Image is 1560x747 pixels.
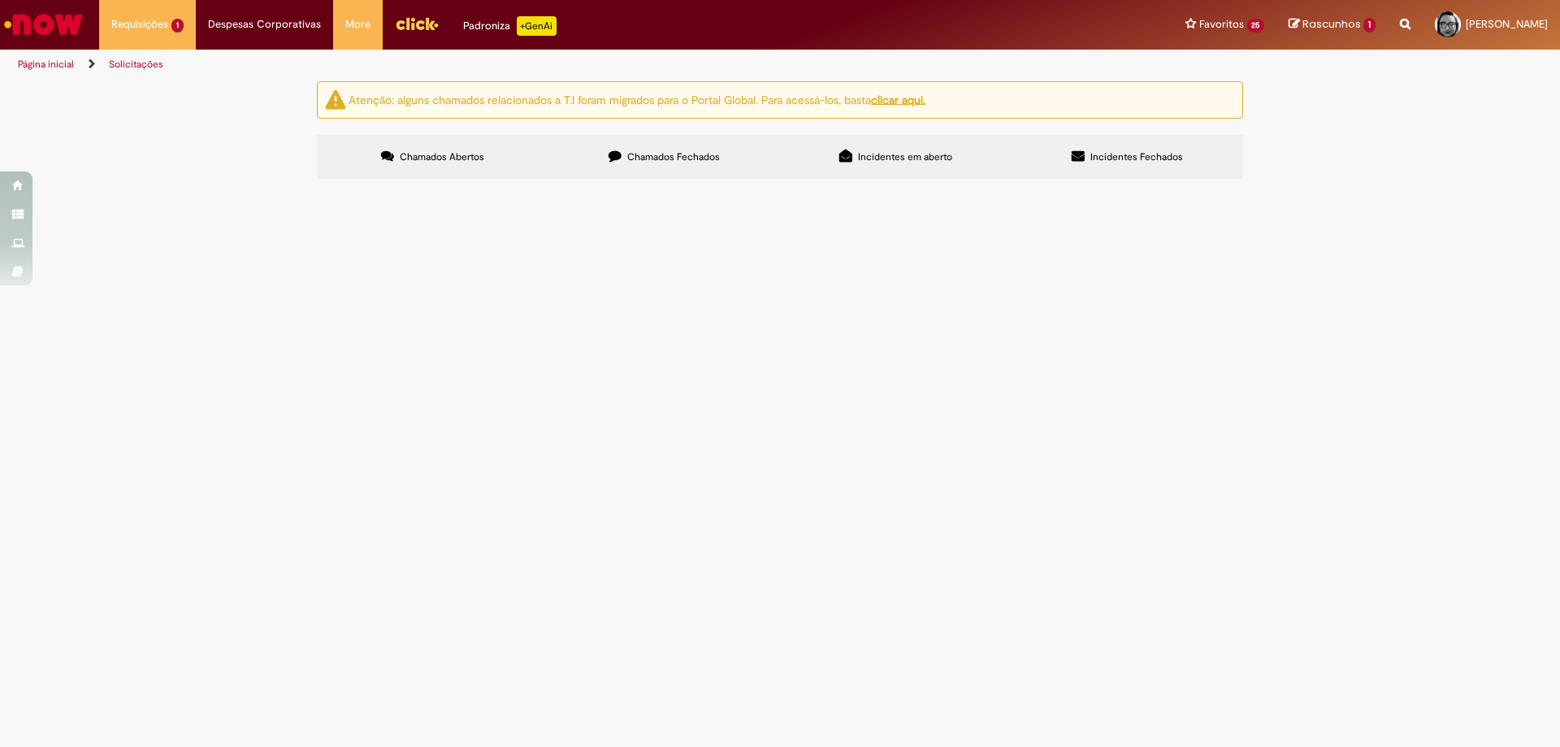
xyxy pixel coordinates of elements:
a: Rascunhos [1289,17,1376,33]
span: Requisições [111,16,168,33]
span: Incidentes em aberto [858,150,952,163]
span: Chamados Fechados [627,150,720,163]
span: Incidentes Fechados [1090,150,1183,163]
a: Solicitações [109,58,163,71]
span: 1 [1363,18,1376,33]
span: More [345,16,370,33]
p: +GenAi [517,16,557,36]
img: click_logo_yellow_360x200.png [395,11,439,36]
span: Despesas Corporativas [208,16,321,33]
span: 1 [171,19,184,33]
span: Chamados Abertos [400,150,484,163]
a: clicar aqui. [871,92,925,106]
ng-bind-html: Atenção: alguns chamados relacionados a T.I foram migrados para o Portal Global. Para acessá-los,... [349,92,925,106]
ul: Trilhas de página [12,50,1028,80]
a: Página inicial [18,58,74,71]
img: ServiceNow [2,8,85,41]
span: Favoritos [1199,16,1244,33]
div: Padroniza [463,16,557,36]
span: Rascunhos [1302,16,1361,32]
span: [PERSON_NAME] [1466,17,1548,31]
span: 25 [1247,19,1265,33]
